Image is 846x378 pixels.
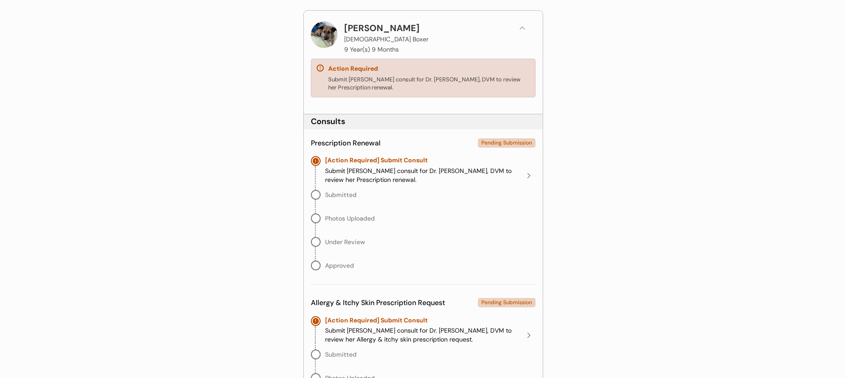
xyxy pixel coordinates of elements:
[325,167,522,184] div: Submit [PERSON_NAME] consult for Dr. [PERSON_NAME], DVM to review her Prescription renewal.
[311,298,445,308] div: Allergy & Itchy Skin Prescription Request
[325,237,365,247] div: Under Review
[344,21,420,35] div: [PERSON_NAME]
[328,64,378,73] div: Action Required
[325,350,357,359] div: Submitted
[325,316,428,325] div: [Action Required] Submit Consult
[325,190,357,200] div: Submitted
[325,156,428,165] div: [Action Required] Submit Consult
[325,261,354,270] div: Approved
[311,116,345,127] div: Consults
[478,138,536,148] div: Pending Submission
[344,46,399,52] p: 9 Year(s) 9 Months
[325,326,522,344] div: Submit [PERSON_NAME] consult for Dr. [PERSON_NAME], DVM to review her Allergy & itchy skin prescr...
[311,138,381,148] div: Prescription Renewal
[344,35,429,44] div: [DEMOGRAPHIC_DATA] Boxer
[328,76,530,92] div: Submit [PERSON_NAME] consult for Dr. [PERSON_NAME], DVM to review her Prescription renewal.
[325,213,375,223] div: Photos Uploaded
[478,298,536,307] div: Pending Submission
